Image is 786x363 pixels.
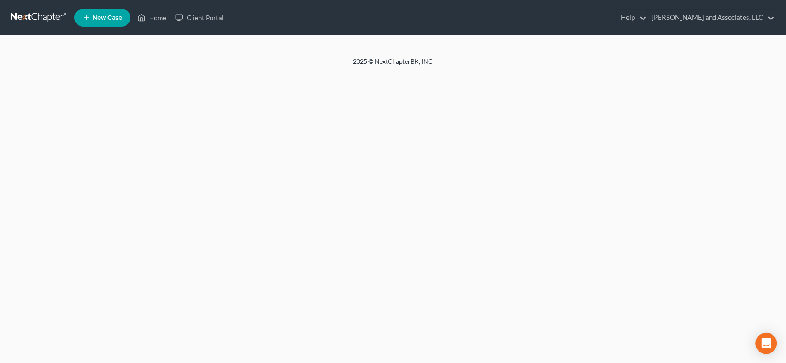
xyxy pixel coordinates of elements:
div: 2025 © NextChapterBK, INC [141,57,645,73]
a: Help [617,10,647,26]
a: Home [133,10,171,26]
div: Open Intercom Messenger [756,333,777,354]
a: Client Portal [171,10,228,26]
a: [PERSON_NAME] and Associates, LLC [648,10,775,26]
new-legal-case-button: New Case [74,9,130,27]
